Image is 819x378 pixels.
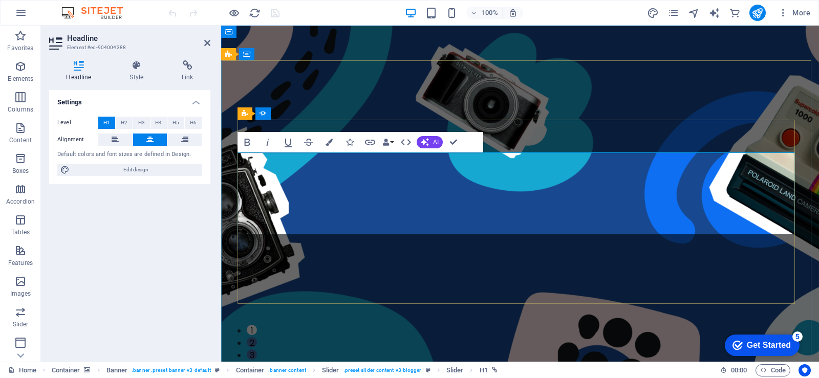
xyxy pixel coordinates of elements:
[433,139,439,145] span: AI
[167,117,184,129] button: H5
[249,7,261,19] i: Reload page
[57,164,202,176] button: Edit design
[426,367,430,373] i: This element is a customizable preset
[103,117,110,129] span: H1
[26,324,36,334] button: 3
[708,7,721,19] button: text_generator
[8,105,33,114] p: Columns
[121,117,127,129] span: H2
[667,7,680,19] button: pages
[343,364,422,376] span: . preset-slider-content-v3-blogger
[258,132,277,152] button: Italic (Ctrl+I)
[799,364,811,376] button: Usercentrics
[647,7,659,19] i: Design (Ctrl+Alt+Y)
[417,136,443,148] button: AI
[133,117,150,129] button: H3
[322,364,339,376] span: Click to select. Double-click to edit
[396,132,416,152] button: HTML
[8,75,34,83] p: Elements
[667,7,679,19] i: Pages (Ctrl+Alt+S)
[6,197,35,206] p: Accordion
[720,364,747,376] h6: Session time
[49,60,113,82] h4: Headline
[482,7,498,19] h6: 100%
[113,60,165,82] h4: Style
[238,132,257,152] button: Bold (Ctrl+B)
[731,364,747,376] span: 00 00
[98,117,115,129] button: H1
[59,7,136,19] img: Editor Logo
[708,7,720,19] i: AI Writer
[7,44,33,52] p: Favorites
[52,364,498,376] nav: breadcrumb
[381,132,395,152] button: Data Bindings
[84,367,90,373] i: This element contains a background
[8,259,33,267] p: Features
[228,7,240,19] button: Click here to leave preview mode and continue editing
[30,11,74,20] div: Get Started
[165,60,210,82] h4: Link
[751,7,763,19] i: Publish
[26,299,36,309] button: 1
[480,364,488,376] span: Click to select. Double-click to edit
[8,5,83,27] div: Get Started 5 items remaining, 0% complete
[508,8,518,17] i: On resize automatically adjust zoom level to fit chosen device.
[248,7,261,19] button: reload
[106,364,128,376] span: Click to select. Double-click to edit
[688,7,700,19] button: navigator
[185,117,202,129] button: H6
[73,164,199,176] span: Edit design
[155,117,162,129] span: H4
[774,5,814,21] button: More
[49,90,210,108] h4: Settings
[360,132,380,152] button: Link
[729,7,741,19] button: commerce
[76,2,86,12] div: 5
[749,5,766,21] button: publish
[446,364,464,376] span: Click to select. Double-click to edit
[778,8,810,18] span: More
[236,364,265,376] span: Click to select. Double-click to edit
[57,150,202,159] div: Default colors and font sizes are defined in Design.
[67,34,210,43] h2: Headline
[8,364,36,376] a: Click to cancel selection. Double-click to open Pages
[57,117,98,129] label: Level
[173,117,179,129] span: H5
[132,364,211,376] span: . banner .preset-banner-v3-default
[67,43,190,52] h3: Element #ed-904004388
[52,364,80,376] span: Click to select. Double-click to edit
[215,367,220,373] i: This element is a customizable preset
[278,132,298,152] button: Underline (Ctrl+U)
[10,290,31,298] p: Images
[760,364,786,376] span: Code
[150,117,167,129] button: H4
[26,312,36,322] button: 2
[647,7,659,19] button: design
[9,136,32,144] p: Content
[466,7,503,19] button: 100%
[688,7,700,19] i: Navigator
[729,7,741,19] i: Commerce
[444,132,463,152] button: Confirm (Ctrl+⏎)
[268,364,306,376] span: . banner-content
[492,367,498,373] i: This element is linked
[13,320,29,328] p: Slider
[57,134,98,146] label: Alignment
[319,132,339,152] button: Colors
[11,228,30,236] p: Tables
[190,117,197,129] span: H6
[756,364,790,376] button: Code
[738,366,740,374] span: :
[299,132,318,152] button: Strikethrough
[340,132,359,152] button: Icons
[116,117,133,129] button: H2
[138,117,145,129] span: H3
[12,167,29,175] p: Boxes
